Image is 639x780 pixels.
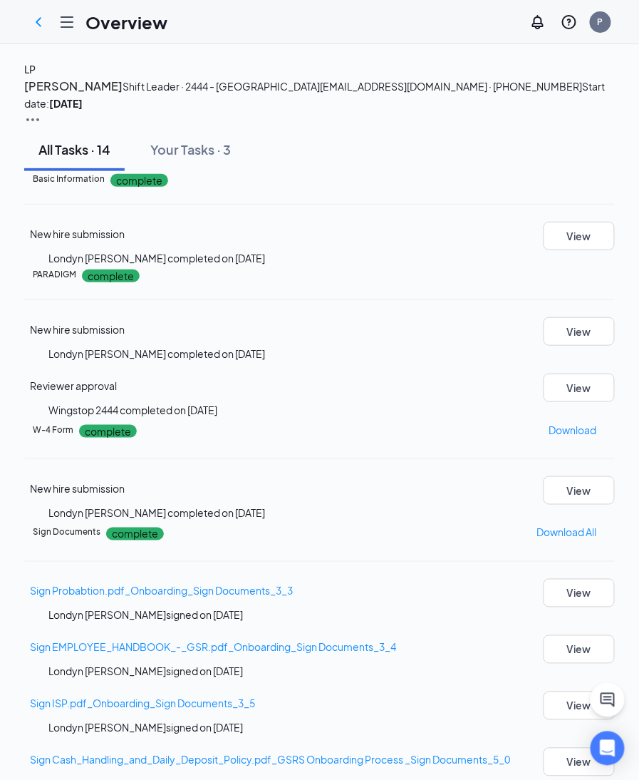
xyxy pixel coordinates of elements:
[30,323,125,336] span: New hire submission
[85,10,167,34] h1: Overview
[33,526,100,539] h5: Sign Documents
[38,140,110,158] div: All Tasks · 14
[24,61,36,77] button: LP
[30,482,125,495] span: New hire submission
[24,80,606,110] span: Start date:
[544,476,615,505] button: View
[33,424,73,436] h5: W-4 Form
[544,635,615,664] button: View
[30,641,396,654] a: Sign EMPLOYEE_HANDBOOK_-_GSR.pdf_Onboarding_Sign Documents_3_4
[30,697,255,710] a: Sign ISP.pdf_Onboarding_Sign Documents_3_5
[49,97,83,110] strong: [DATE]
[30,754,510,766] a: Sign Cash_Handling_and_Daily_Deposit_Policy.pdf_GSRS Onboarding Process _Sign Documents_5_0
[24,77,123,96] button: [PERSON_NAME]
[24,111,41,128] img: More Actions
[599,692,616,709] svg: ChatActive
[544,222,615,250] button: View
[33,173,105,185] h5: Basic Information
[106,528,164,540] p: complete
[591,683,625,717] button: ChatActive
[544,374,615,402] button: View
[598,16,603,28] div: P
[33,268,76,281] h5: PARADIGM
[537,525,597,540] p: Download All
[82,270,140,282] p: complete
[536,521,598,544] button: Download All
[544,317,615,346] button: View
[123,80,320,93] span: Shift Leader · 2444 - [GEOGRAPHIC_DATA]
[30,585,293,597] a: Sign Probabtion.pdf_Onboarding_Sign Documents_3_3
[110,174,168,187] p: complete
[320,80,583,93] span: [EMAIL_ADDRESS][DOMAIN_NAME] · [PHONE_NUMBER]
[30,379,117,392] span: Reviewer approval
[549,422,597,438] p: Download
[49,347,266,360] span: Londyn [PERSON_NAME] completed on [DATE]
[79,425,137,438] p: complete
[58,14,76,31] svg: Hamburger
[544,579,615,607] button: View
[544,692,615,720] button: View
[591,732,625,766] div: Open Intercom Messenger
[49,404,218,416] span: Wingstop 2444 completed on [DATE]
[30,14,47,31] svg: ChevronLeft
[529,14,546,31] svg: Notifications
[549,419,598,441] button: Download
[150,140,231,158] div: Your Tasks · 3
[49,252,266,265] span: Londyn [PERSON_NAME] completed on [DATE]
[30,227,125,240] span: New hire submission
[544,748,615,776] button: View
[49,506,266,519] span: Londyn [PERSON_NAME] completed on [DATE]
[561,14,578,31] svg: QuestionInfo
